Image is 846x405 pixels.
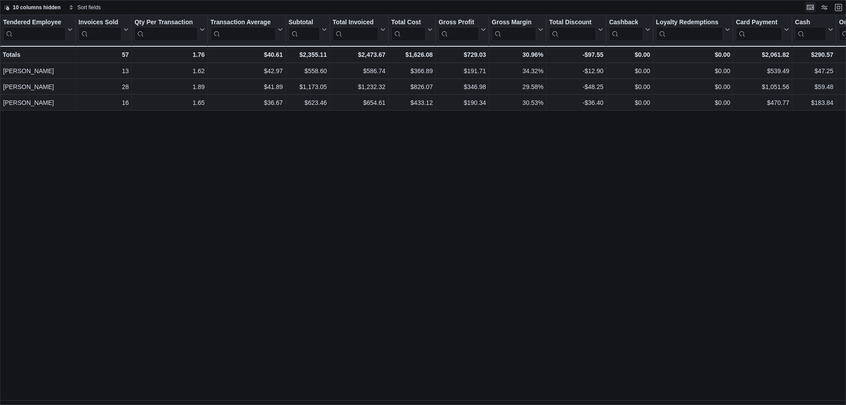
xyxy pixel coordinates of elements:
[492,19,543,41] button: Gross Margin
[333,97,386,108] div: $654.61
[609,19,643,27] div: Cashback
[795,82,833,92] div: $59.48
[656,19,724,27] div: Loyalty Redemptions
[134,19,197,41] div: Qty Per Transaction
[549,19,603,41] button: Total Discount
[609,49,650,60] div: $0.00
[438,19,479,41] div: Gross Profit
[78,19,122,41] div: Invoices Sold
[736,82,789,92] div: $1,051.56
[78,4,101,11] span: Sort fields
[3,19,66,27] div: Tendered Employee
[609,19,650,41] button: Cashback
[3,49,73,60] div: Totals
[795,66,833,76] div: $47.25
[549,66,603,76] div: -$12.90
[656,97,731,108] div: $0.00
[3,82,73,92] div: [PERSON_NAME]
[211,19,283,41] button: Transaction Average
[3,19,73,41] button: Tendered Employee
[78,97,129,108] div: 16
[65,2,104,13] button: Sort fields
[438,49,486,60] div: $729.03
[549,82,603,92] div: -$48.25
[656,19,731,41] button: Loyalty Redemptions
[438,19,486,41] button: Gross Profit
[549,49,603,60] div: -$97.55
[134,49,204,60] div: 1.76
[609,82,650,92] div: $0.00
[795,19,826,41] div: Cash
[391,97,433,108] div: $433.12
[795,97,833,108] div: $183.84
[819,2,830,13] button: Display options
[492,49,543,60] div: 30.96%
[391,66,433,76] div: $366.89
[656,19,724,41] div: Loyalty Redemptions
[134,82,204,92] div: 1.89
[134,19,204,41] button: Qty Per Transaction
[134,66,204,76] div: 1.62
[78,19,129,41] button: Invoices Sold
[656,82,731,92] div: $0.00
[492,97,543,108] div: 30.53%
[289,49,327,60] div: $2,355.11
[134,19,197,27] div: Qty Per Transaction
[609,19,643,41] div: Cashback
[736,19,782,41] div: Card Payment
[736,66,789,76] div: $539.49
[549,19,596,41] div: Total Discount
[78,82,129,92] div: 28
[736,19,782,27] div: Card Payment
[211,82,283,92] div: $41.89
[289,97,327,108] div: $623.46
[549,97,603,108] div: -$36.40
[333,19,386,41] button: Total Invoiced
[795,19,826,27] div: Cash
[211,19,276,41] div: Transaction Average
[134,97,204,108] div: 1.65
[492,82,543,92] div: 29.58%
[3,97,73,108] div: [PERSON_NAME]
[78,19,122,27] div: Invoices Sold
[492,66,543,76] div: 34.32%
[3,66,73,76] div: [PERSON_NAME]
[492,19,536,41] div: Gross Margin
[656,66,731,76] div: $0.00
[211,19,276,27] div: Transaction Average
[656,49,731,60] div: $0.00
[13,4,61,11] span: 10 columns hidden
[795,49,833,60] div: $290.57
[391,19,426,41] div: Total Cost
[211,49,283,60] div: $40.61
[549,19,596,27] div: Total Discount
[805,2,816,12] button: Keyboard shortcuts
[438,97,486,108] div: $190.34
[0,2,64,13] button: 10 columns hidden
[78,66,129,76] div: 13
[3,19,66,41] div: Tendered Employee
[438,66,486,76] div: $191.71
[492,19,536,27] div: Gross Margin
[289,66,327,76] div: $558.60
[736,49,789,60] div: $2,061.82
[289,19,320,41] div: Subtotal
[333,19,378,41] div: Total Invoiced
[609,97,650,108] div: $0.00
[333,49,386,60] div: $2,473.67
[289,19,327,41] button: Subtotal
[438,82,486,92] div: $346.98
[391,19,426,27] div: Total Cost
[289,82,327,92] div: $1,173.05
[211,97,283,108] div: $36.67
[211,66,283,76] div: $42.97
[289,19,320,27] div: Subtotal
[333,82,386,92] div: $1,232.32
[609,66,650,76] div: $0.00
[391,19,433,41] button: Total Cost
[833,2,844,13] button: Exit fullscreen
[736,97,789,108] div: $470.77
[391,82,433,92] div: $826.07
[736,19,789,41] button: Card Payment
[438,19,479,27] div: Gross Profit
